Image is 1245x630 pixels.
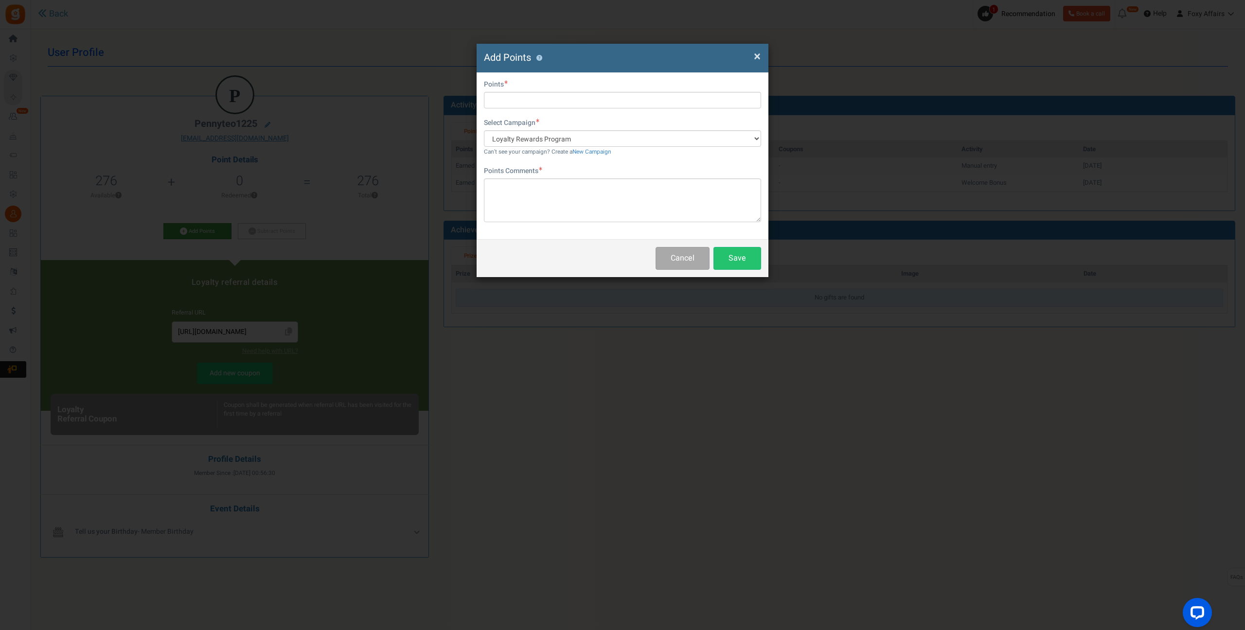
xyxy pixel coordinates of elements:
[484,51,531,65] span: Add Points
[713,247,761,270] button: Save
[484,166,542,176] label: Points Comments
[536,55,542,61] button: ?
[484,148,611,156] small: Can't see your campaign? Create a
[484,118,539,128] label: Select Campaign
[656,247,710,270] button: Cancel
[484,80,508,89] label: Points
[572,148,611,156] a: New Campaign
[754,47,761,66] span: ×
